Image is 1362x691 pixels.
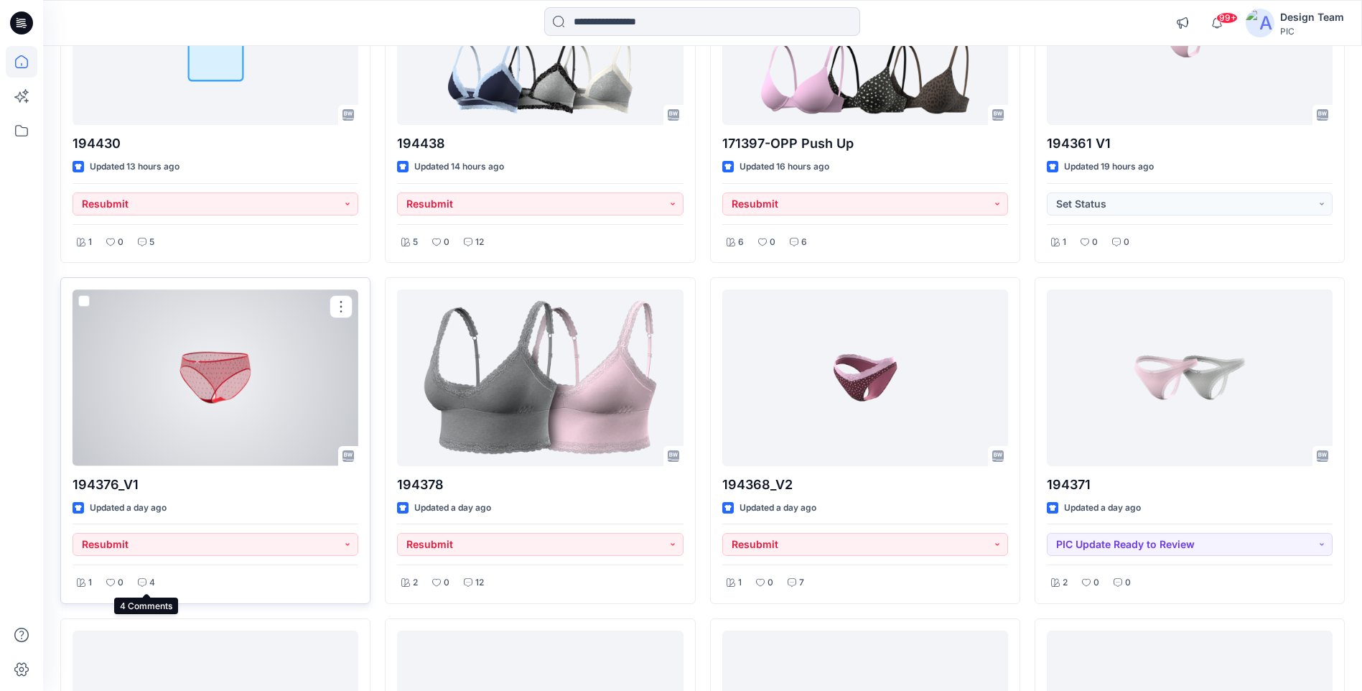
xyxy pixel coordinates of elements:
[73,289,358,465] a: 194376_V1
[1125,575,1131,590] p: 0
[740,501,816,516] p: Updated a day ago
[1246,9,1274,37] img: avatar
[740,159,829,175] p: Updated 16 hours ago
[88,575,92,590] p: 1
[118,235,123,250] p: 0
[413,575,418,590] p: 2
[1064,501,1141,516] p: Updated a day ago
[1280,26,1344,37] div: PIC
[475,235,484,250] p: 12
[722,134,1008,154] p: 171397-OPP Push Up
[397,289,683,465] a: 194378
[475,575,484,590] p: 12
[73,134,358,154] p: 194430
[88,235,92,250] p: 1
[1063,575,1068,590] p: 2
[768,575,773,590] p: 0
[801,235,807,250] p: 6
[1092,235,1098,250] p: 0
[1047,134,1333,154] p: 194361 V1
[1047,289,1333,465] a: 194371
[397,475,683,495] p: 194378
[1216,12,1238,24] span: 99+
[770,235,775,250] p: 0
[1047,475,1333,495] p: 194371
[149,575,155,590] p: 4
[1063,235,1066,250] p: 1
[118,575,123,590] p: 0
[1280,9,1344,26] div: Design Team
[397,134,683,154] p: 194438
[90,159,179,175] p: Updated 13 hours ago
[444,235,449,250] p: 0
[799,575,804,590] p: 7
[413,235,418,250] p: 5
[1093,575,1099,590] p: 0
[722,475,1008,495] p: 194368_V2
[90,501,167,516] p: Updated a day ago
[738,575,742,590] p: 1
[1124,235,1129,250] p: 0
[444,575,449,590] p: 0
[738,235,744,250] p: 6
[414,501,491,516] p: Updated a day ago
[414,159,504,175] p: Updated 14 hours ago
[73,475,358,495] p: 194376_V1
[149,235,154,250] p: 5
[722,289,1008,465] a: 194368_V2
[1064,159,1154,175] p: Updated 19 hours ago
